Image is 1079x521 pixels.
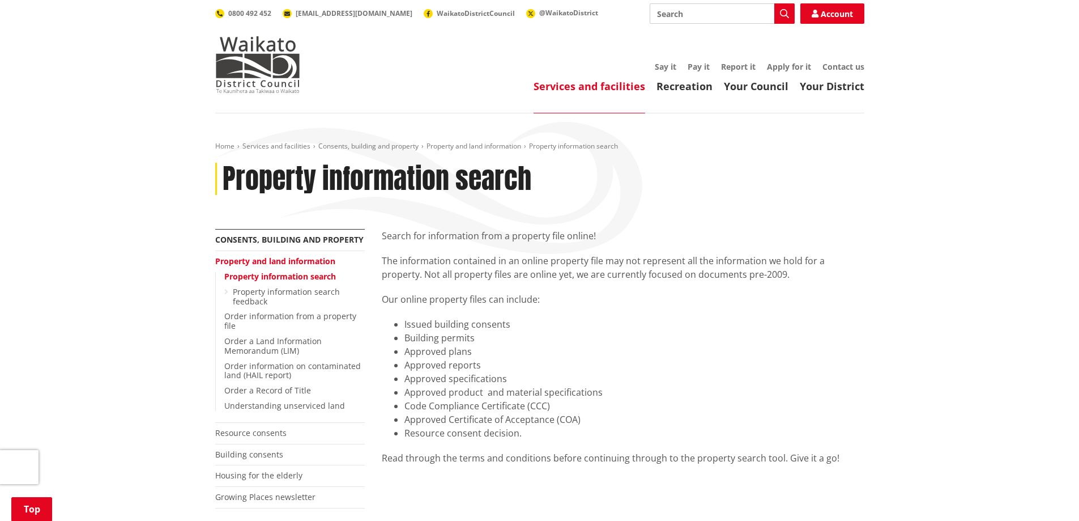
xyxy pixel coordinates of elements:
input: Search input [650,3,795,24]
a: Resource consents [215,427,287,438]
a: Order a Land Information Memorandum (LIM) [224,336,322,356]
a: Property information search feedback [233,286,340,307]
a: Order information on contaminated land (HAIL report) [224,361,361,381]
a: Home [215,141,234,151]
img: Waikato District Council - Te Kaunihera aa Takiwaa o Waikato [215,36,300,93]
a: Building consents [215,449,283,460]
li: Approved reports [404,358,864,372]
p: Search for information from a property file online! [382,229,864,243]
a: Order a Record of Title [224,385,311,396]
a: Housing for the elderly [215,470,302,481]
li: Approved product and material specifications [404,386,864,399]
h1: Property information search [223,163,531,196]
a: Understanding unserviced land [224,400,345,411]
a: Contact us [822,61,864,72]
li: Building permits [404,331,864,345]
a: Your Council [724,79,788,93]
a: Account [800,3,864,24]
p: The information contained in an online property file may not represent all the information we hol... [382,254,864,281]
a: Top [11,497,52,521]
span: WaikatoDistrictCouncil [437,9,515,18]
a: Say it [655,61,676,72]
a: Your District [800,79,864,93]
a: Order information from a property file [224,311,356,331]
li: Resource consent decision. [404,426,864,440]
a: Services and facilities [534,79,645,93]
a: Growing Places newsletter [215,492,315,502]
span: Our online property files can include: [382,293,540,306]
li: Code Compliance Certificate (CCC) [404,399,864,413]
a: Report it [721,61,756,72]
div: Read through the terms and conditions before continuing through to the property search tool. Give... [382,451,864,465]
a: Services and facilities [242,141,310,151]
a: Pay it [688,61,710,72]
li: Issued building consents [404,317,864,331]
a: 0800 492 452 [215,9,271,18]
a: [EMAIL_ADDRESS][DOMAIN_NAME] [283,9,412,18]
a: Property and land information [427,141,521,151]
a: Consents, building and property [318,141,419,151]
a: Property and land information [215,256,335,266]
a: WaikatoDistrictCouncil [424,9,515,18]
a: Consents, building and property [215,234,364,245]
a: @WaikatoDistrict [526,8,598,18]
li: Approved specifications [404,372,864,386]
nav: breadcrumb [215,142,864,151]
a: Apply for it [767,61,811,72]
li: Approved plans [404,345,864,358]
li: Approved Certificate of Acceptance (COA) [404,413,864,426]
a: Property information search [224,271,336,282]
span: Property information search [529,141,618,151]
span: @WaikatoDistrict [539,8,598,18]
a: Recreation [656,79,713,93]
span: 0800 492 452 [228,9,271,18]
span: [EMAIL_ADDRESS][DOMAIN_NAME] [296,9,412,18]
